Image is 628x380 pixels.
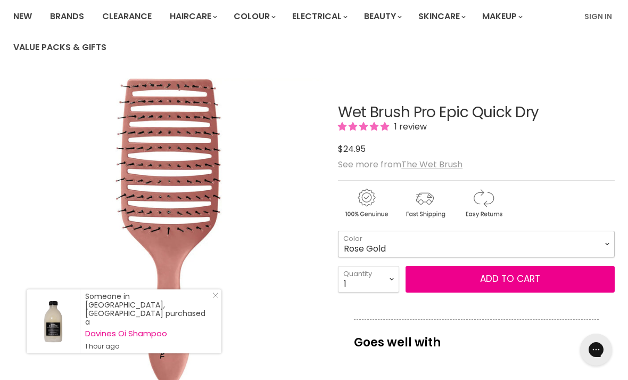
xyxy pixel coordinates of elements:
a: Haircare [162,5,224,28]
ul: Main menu [5,1,578,63]
small: 1 hour ago [85,342,211,351]
a: Close Notification [208,292,219,303]
a: Davines Oi Shampoo [85,329,211,338]
span: Add to cart [480,272,540,285]
a: Value Packs & Gifts [5,36,114,59]
iframe: Gorgias live chat messenger [575,330,617,369]
a: Colour [226,5,282,28]
a: Skincare [410,5,472,28]
div: Someone in [GEOGRAPHIC_DATA], [GEOGRAPHIC_DATA] purchased a [85,292,211,351]
img: shipping.gif [396,187,453,220]
select: Quantity [338,266,399,293]
a: New [5,5,40,28]
a: Brands [42,5,92,28]
img: genuine.gif [338,187,394,220]
a: Clearance [94,5,160,28]
img: returns.gif [455,187,511,220]
svg: Close Icon [212,292,219,298]
a: Makeup [474,5,529,28]
a: The Wet Brush [401,158,462,171]
span: $24.95 [338,143,366,155]
p: Goes well with [354,319,599,354]
span: 1 review [391,120,427,133]
a: Visit product page [27,289,80,353]
span: See more from [338,158,462,171]
a: Beauty [356,5,408,28]
a: Electrical [284,5,354,28]
h1: Wet Brush Pro Epic Quick Dry [338,104,615,121]
span: 5.00 stars [338,120,391,133]
button: Add to cart [406,266,615,293]
a: Sign In [578,5,618,28]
